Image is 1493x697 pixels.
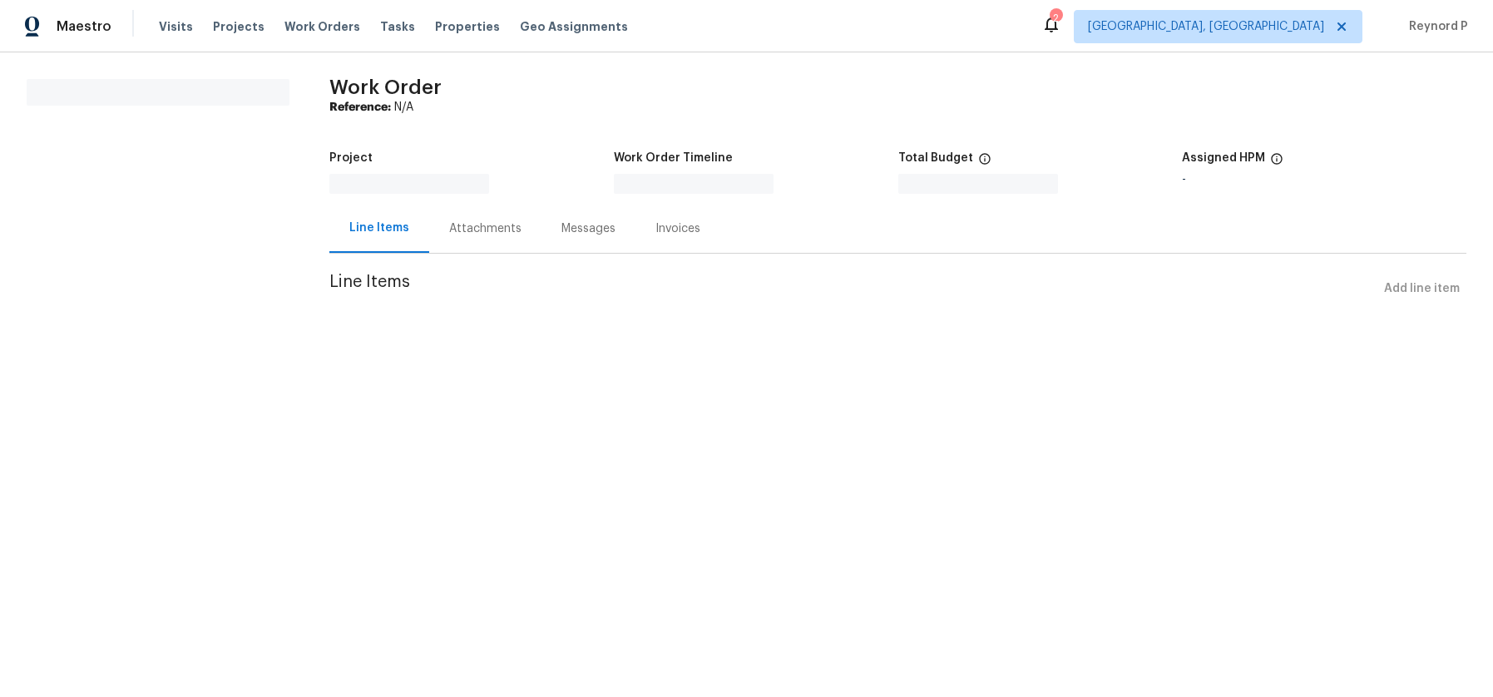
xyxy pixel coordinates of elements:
h5: Assigned HPM [1182,152,1265,164]
div: - [1182,174,1466,185]
div: Invoices [655,220,700,237]
span: Maestro [57,18,111,35]
span: Reynord P [1402,18,1468,35]
span: Line Items [329,274,1377,304]
span: [GEOGRAPHIC_DATA], [GEOGRAPHIC_DATA] [1088,18,1324,35]
div: Messages [561,220,615,237]
span: The hpm assigned to this work order. [1270,152,1283,174]
div: Line Items [349,220,409,236]
b: Reference: [329,101,391,113]
h5: Work Order Timeline [614,152,733,164]
span: Tasks [380,21,415,32]
span: Projects [213,18,264,35]
span: The total cost of line items that have been proposed by Opendoor. This sum includes line items th... [978,152,991,174]
h5: Total Budget [898,152,973,164]
span: Work Orders [284,18,360,35]
span: Work Order [329,77,442,97]
span: Visits [159,18,193,35]
div: Attachments [449,220,522,237]
span: Geo Assignments [520,18,628,35]
div: N/A [329,99,1466,116]
div: 2 [1050,10,1061,27]
span: Properties [435,18,500,35]
h5: Project [329,152,373,164]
